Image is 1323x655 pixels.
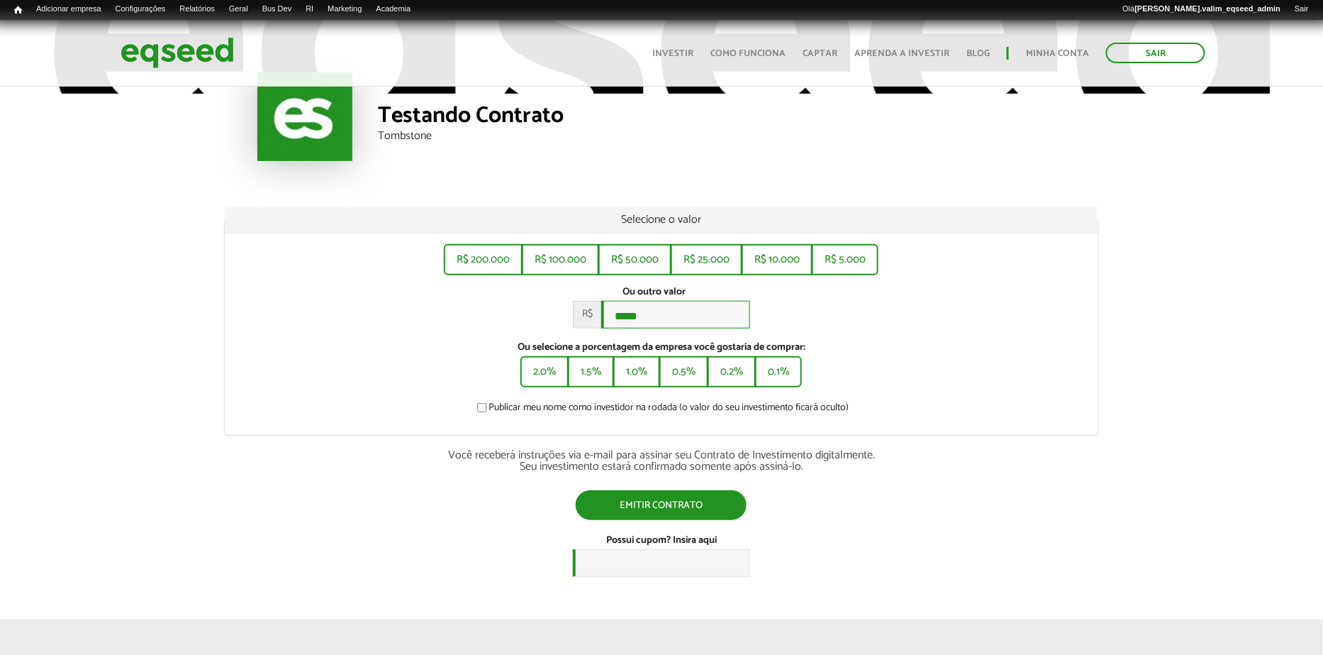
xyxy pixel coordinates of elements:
a: Início [7,4,29,17]
a: Minha conta [1026,49,1089,58]
button: R$ 50.000 [598,244,671,275]
a: Como funciona [710,49,786,58]
span: Início [14,5,22,15]
button: R$ 10.000 [742,244,813,275]
a: Investir [652,49,693,58]
a: Blog [966,49,990,58]
button: 1.0% [613,356,660,387]
a: Sair [1106,43,1205,63]
div: Testando Contrato [378,104,1066,131]
div: Tombstone [378,131,1066,142]
button: 1.5% [568,356,614,387]
a: Aprenda a investir [854,49,949,58]
a: Academia [369,4,418,15]
label: Ou outro valor [623,287,686,297]
button: R$ 200.000 [444,244,523,275]
label: Publicar meu nome como investidor na rodada (o valor do seu investimento ficará oculto) [474,403,849,417]
a: Relatórios [172,4,221,15]
span: R$ [573,301,601,329]
button: R$ 25.000 [671,244,742,275]
div: Você receberá instruções via e-mail para assinar seu Contrato de Investimento digitalmente. Seu i... [224,450,1099,473]
a: Adicionar empresa [29,4,108,15]
strong: [PERSON_NAME].valim_eqseed_admin [1135,4,1281,13]
button: R$ 100.000 [522,244,599,275]
label: Ou selecione a porcentagem da empresa você gostaria de comprar: [235,343,1088,353]
span: Selecione o valor [621,210,701,229]
a: Marketing [320,4,369,15]
button: 2.0% [520,356,569,387]
a: Captar [803,49,837,58]
input: Publicar meu nome como investidor na rodada (o valor do seu investimento ficará oculto) [469,403,495,412]
a: Olá[PERSON_NAME].valim_eqseed_admin [1116,4,1288,15]
a: Geral [222,4,255,15]
button: 0.5% [659,356,708,387]
button: 0.1% [755,356,802,387]
a: RI [298,4,320,15]
button: R$ 5.000 [812,244,878,275]
button: Emitir contrato [576,490,747,520]
a: Sair [1288,4,1316,15]
img: EqSeed [121,34,234,72]
a: Configurações [108,4,173,15]
label: Possui cupom? Insira aqui [606,536,717,546]
button: 0.2% [708,356,756,387]
a: Bus Dev [255,4,299,15]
